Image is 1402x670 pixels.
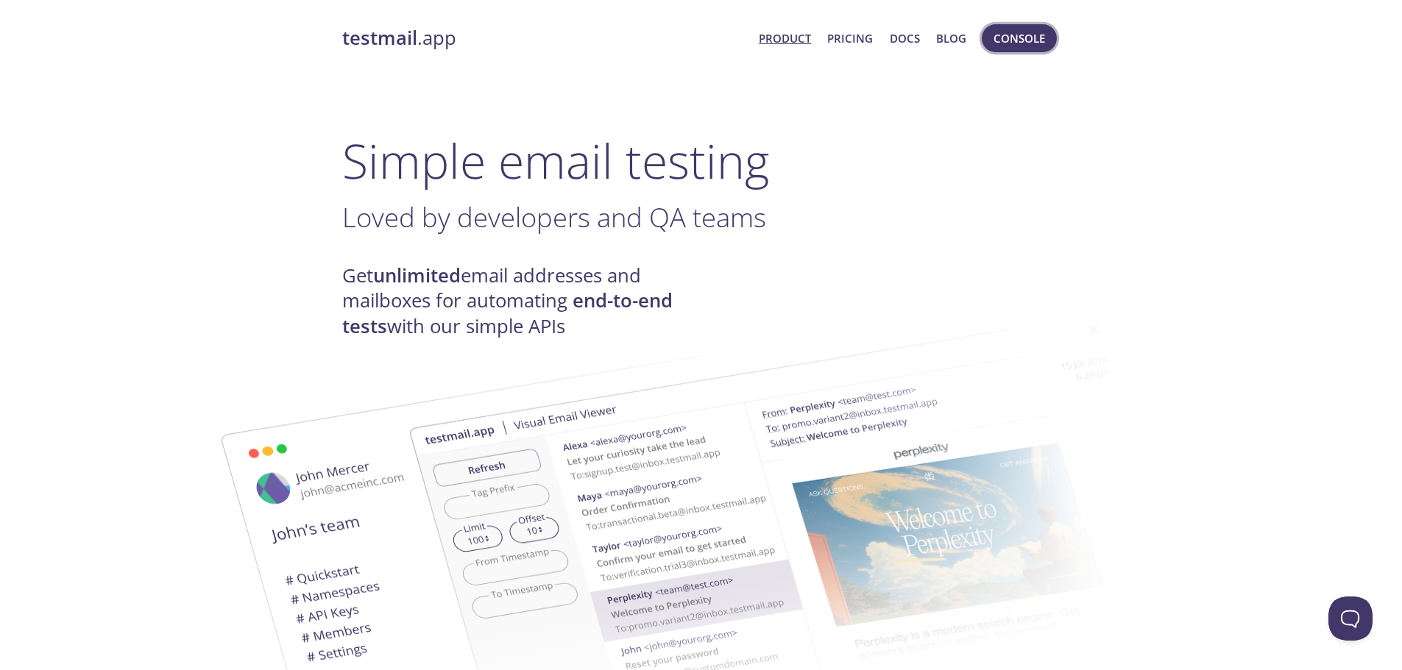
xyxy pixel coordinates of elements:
[342,25,417,51] strong: testmail
[342,132,1061,189] h1: Simple email testing
[982,24,1057,52] button: Console
[342,263,701,339] h4: Get email addresses and mailboxes for automating with our simple APIs
[1328,596,1373,641] iframe: Help Scout Beacon - Open
[342,26,748,51] a: testmail.app
[342,199,766,235] span: Loved by developers and QA teams
[373,263,461,288] strong: unlimited
[936,29,966,48] a: Blog
[890,29,920,48] a: Docs
[342,288,673,338] strong: end-to-end tests
[827,29,873,48] a: Pricing
[759,29,811,48] a: Product
[994,29,1045,48] span: Console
